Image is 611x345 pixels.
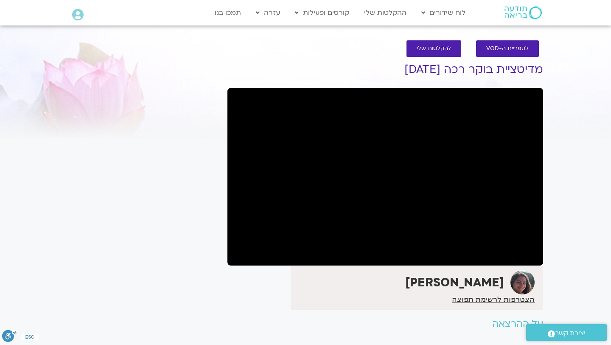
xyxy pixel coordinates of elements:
[210,5,245,21] a: תמכו בנו
[452,296,535,303] a: הצטרפות לרשימת תפוצה
[486,45,529,52] span: לספריית ה-VOD
[227,63,543,76] h1: מדיטציית בוקר רכה [DATE]
[476,40,539,57] a: לספריית ה-VOD
[227,88,543,266] iframe: מרחב תרגול מדיטציה בבוקר עם קרן גל 10.8.25
[405,274,504,291] strong: [PERSON_NAME]
[417,5,470,21] a: לוח שידורים
[417,45,451,52] span: להקלטות שלי
[555,328,586,339] span: יצירת קשר
[360,5,411,21] a: ההקלטות שלי
[406,40,461,57] a: להקלטות שלי
[526,324,607,341] a: יצירת קשר
[510,270,535,294] img: קרן גל
[227,319,543,329] h2: על ההרצאה
[291,5,353,21] a: קורסים ופעילות
[504,6,542,19] img: תודעה בריאה
[252,5,284,21] a: עזרה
